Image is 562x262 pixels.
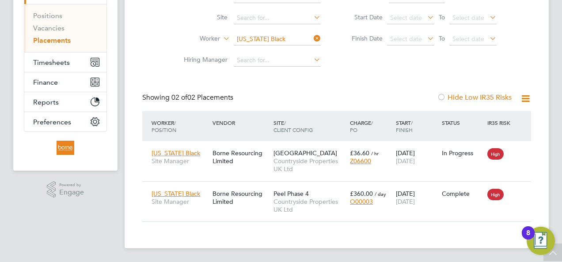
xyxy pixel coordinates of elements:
div: Showing [142,93,235,102]
label: Finish Date [343,34,383,42]
span: Site Manager [152,157,208,165]
span: 02 Placements [171,93,233,102]
span: Countryside Properties UK Ltd [273,157,346,173]
span: Preferences [33,118,71,126]
span: Powered by [59,181,84,189]
div: Site [271,115,348,138]
a: Positions [33,11,62,20]
span: £360.00 [350,190,373,198]
div: [DATE] [394,145,440,169]
label: Site [177,13,228,21]
a: Go to home page [24,141,107,155]
input: Search for... [234,12,321,24]
input: Search for... [234,54,321,67]
span: [US_STATE] Black [152,149,200,157]
label: Hide Low IR35 Risks [437,93,512,102]
span: 02 of [171,93,187,102]
span: Peel Phase 4 [273,190,309,198]
span: / Client Config [273,119,313,133]
button: Timesheets [24,52,106,72]
button: Reports [24,92,106,112]
span: O00003 [350,198,373,206]
a: Powered byEngage [47,181,84,198]
input: Search for... [234,33,321,45]
a: Placements [33,36,71,45]
span: Select date [452,35,484,43]
span: [US_STATE] Black [152,190,200,198]
div: Jobs [24,4,106,52]
span: [DATE] [396,198,415,206]
span: [GEOGRAPHIC_DATA] [273,149,337,157]
label: Worker [169,34,220,43]
div: [DATE] [394,185,440,210]
span: Select date [452,14,484,22]
span: / Finish [396,119,413,133]
a: [US_STATE] BlackSite ManagerBorne Resourcing Limited[GEOGRAPHIC_DATA]Countryside Properties UK Lt... [149,144,531,152]
div: Borne Resourcing Limited [210,185,271,210]
label: Hiring Manager [177,56,228,64]
div: Start [394,115,440,138]
span: High [487,189,504,200]
div: Borne Resourcing Limited [210,145,271,169]
img: borneltd-logo-retina.png [57,141,74,155]
div: Vendor [210,115,271,131]
button: Open Resource Center, 8 new notifications [527,227,555,255]
span: Z06600 [350,157,371,165]
span: / PO [350,119,373,133]
a: Vacancies [33,24,65,32]
span: Select date [390,35,422,43]
div: IR35 Risk [485,115,516,131]
span: / day [375,191,386,197]
a: [US_STATE] BlackSite ManagerBorne Resourcing LimitedPeel Phase 4Countryside Properties UK Ltd£360... [149,185,531,192]
div: 8 [526,233,530,244]
div: Charge [348,115,394,138]
span: Countryside Properties UK Ltd [273,198,346,213]
span: £36.60 [350,149,369,157]
span: Finance [33,78,58,86]
span: [DATE] [396,157,415,165]
span: / Position [152,119,176,133]
div: Complete [442,190,483,198]
div: In Progress [442,149,483,157]
label: Start Date [343,13,383,21]
span: Timesheets [33,58,70,67]
span: Reports [33,98,59,106]
span: Select date [390,14,422,22]
span: Site Manager [152,198,208,206]
span: / hr [371,150,379,157]
button: Preferences [24,112,106,131]
span: High [487,148,504,160]
span: To [436,33,448,44]
div: Worker [149,115,210,138]
div: Status [440,115,486,131]
span: To [436,11,448,23]
button: Finance [24,72,106,92]
span: Engage [59,189,84,196]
